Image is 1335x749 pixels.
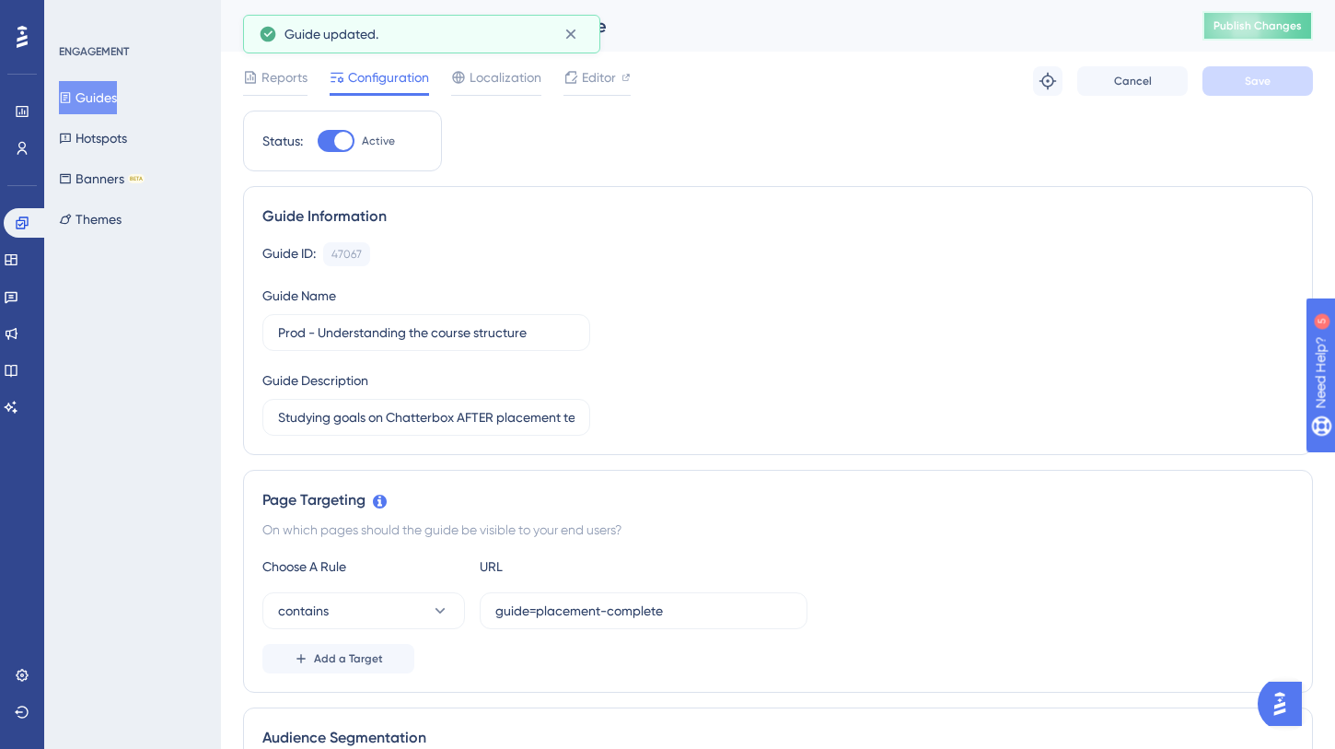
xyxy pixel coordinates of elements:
[480,556,682,578] div: URL
[495,601,792,621] input: yourwebsite.com/path
[1213,18,1302,33] span: Publish Changes
[262,519,1294,541] div: On which pages should the guide be visible to your end users?
[262,130,303,152] div: Status:
[278,322,575,343] input: Type your Guide’s Name here
[59,44,129,59] div: ENGAGEMENT
[278,407,575,427] input: Type your Guide’s Description here
[262,242,316,266] div: Guide ID:
[1202,11,1313,41] button: Publish Changes
[1258,676,1313,731] iframe: UserGuiding AI Assistant Launcher
[1114,74,1152,88] span: Cancel
[1245,74,1271,88] span: Save
[262,727,1294,749] div: Audience Segmentation
[348,66,429,88] span: Configuration
[470,66,541,88] span: Localization
[262,489,1294,511] div: Page Targeting
[128,174,145,183] div: BETA
[278,600,329,622] span: contains
[331,247,362,262] div: 47067
[262,369,368,392] div: Guide Description
[1077,66,1188,96] button: Cancel
[262,592,465,629] button: contains
[582,66,616,88] span: Editor
[314,651,383,666] span: Add a Target
[43,5,115,27] span: Need Help?
[262,285,336,307] div: Guide Name
[262,556,465,578] div: Choose A Rule
[262,205,1294,228] div: Guide Information
[128,9,133,24] div: 5
[59,81,117,114] button: Guides
[59,162,145,195] button: BannersBETA
[261,66,308,88] span: Reports
[262,644,414,673] button: Add a Target
[243,13,1156,39] div: Prod - Understanding the course structure
[59,122,127,155] button: Hotspots
[1202,66,1313,96] button: Save
[59,203,122,236] button: Themes
[284,23,378,45] span: Guide updated.
[362,134,395,148] span: Active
